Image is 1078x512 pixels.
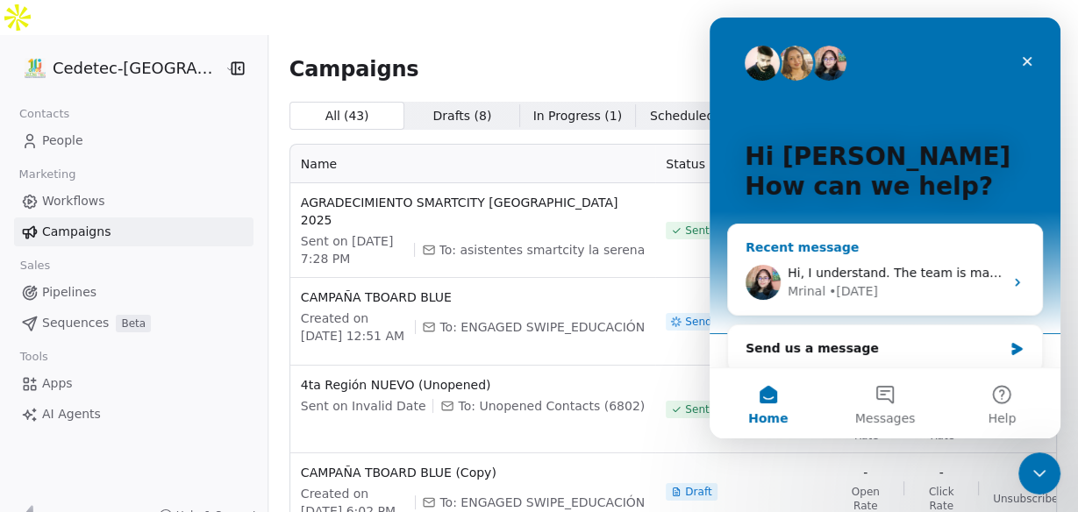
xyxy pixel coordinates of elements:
[290,145,655,183] th: Name
[14,187,253,216] a: Workflows
[302,28,333,60] div: Close
[655,145,831,183] th: Status
[278,395,306,407] span: Help
[301,397,426,415] span: Sent on Invalid Date
[39,395,78,407] span: Home
[301,464,645,481] span: CAMPAÑA TBOARD BLUE (Copy)
[863,464,867,481] span: -
[12,344,55,370] span: Tools
[432,107,491,125] span: Drafts ( 8 )
[14,217,253,246] a: Campaigns
[42,374,73,393] span: Apps
[650,107,736,125] span: Scheduled ( 0 )
[685,224,709,238] span: Sent
[14,126,253,155] a: People
[14,309,253,338] a: SequencesBeta
[301,288,645,306] span: CAMPAÑA TBOARD BLUE
[1018,452,1060,494] iframe: Intercom live chat
[301,309,408,345] span: Created on [DATE] 12:51 AM
[42,314,109,332] span: Sequences
[439,318,645,336] span: To: ENGAGED SWIPE_EDUCACIÓN
[25,58,46,79] img: IMAGEN%2010%20A%C3%83%C2%91OS.png
[301,376,645,394] span: 4ta Región NUEVO (Unopened)
[78,265,116,283] div: Mrinal
[234,351,351,421] button: Help
[710,18,1060,438] iframe: Intercom live chat
[939,464,944,481] span: -
[301,232,407,267] span: Sent on [DATE] 7:28 PM
[993,492,1058,506] span: Unsubscribe
[42,132,83,150] span: People
[439,494,645,511] span: To: ENGAGED SWIPE_EDUCACIÓN
[42,223,111,241] span: Campaigns
[117,351,233,421] button: Messages
[78,248,772,262] span: Hi, I understand. The team is made aware of the implementation, and I will get back to you with a...
[14,400,253,429] a: AI Agents
[11,101,77,127] span: Contacts
[116,315,151,332] span: Beta
[12,252,58,279] span: Sales
[14,369,253,398] a: Apps
[533,107,623,125] span: In Progress ( 1 )
[458,397,645,415] span: To: Unopened Contacts (6802)
[42,283,96,302] span: Pipelines
[11,161,83,188] span: Marketing
[685,485,711,499] span: Draft
[42,192,105,210] span: Workflows
[301,194,645,229] span: AGRADECIMIENTO SMARTCITY [GEOGRAPHIC_DATA] 2025
[119,265,168,283] div: • [DATE]
[18,307,333,355] div: Send us a message
[439,241,646,259] span: To: asistentes smartcity la serena
[53,57,220,80] span: Cedetec-[GEOGRAPHIC_DATA]
[146,395,206,407] span: Messages
[36,322,293,340] div: Send us a message
[14,278,253,307] a: Pipelines
[42,405,101,423] span: AI Agents
[685,402,709,416] span: Sent
[685,315,728,329] span: Sending
[289,56,419,81] span: Campaigns
[21,53,211,83] button: Cedetec-[GEOGRAPHIC_DATA]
